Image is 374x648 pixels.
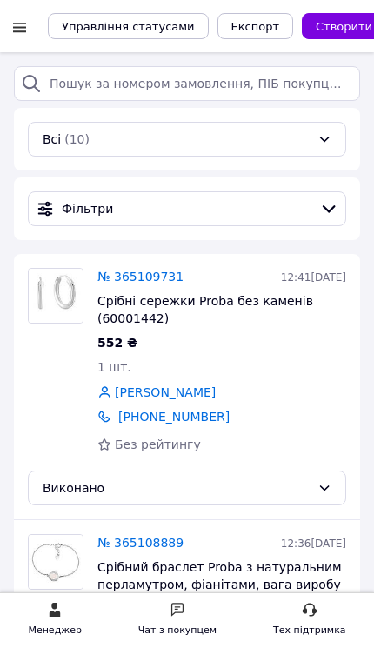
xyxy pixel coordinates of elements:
a: Фото товару [28,268,83,324]
span: 552 ₴ [97,336,137,350]
img: Фото товару [29,269,83,323]
input: Пошук за номером замовлення, ПІБ покупця, номером телефону, Email, номером накладної [14,66,360,101]
span: Без рейтингу [115,438,201,451]
img: Фото товару [29,535,83,589]
div: Чат з покупцем [138,622,217,639]
span: 12:36[DATE] [281,538,346,550]
a: № 365108889 [97,536,184,550]
span: Срібні сережки Proba без каменів (60001442) [97,294,313,325]
span: Управління статусами [62,20,195,33]
a: Фото товару [28,534,83,590]
a: [PHONE_NUMBER] [118,410,230,424]
span: 12:41[DATE] [281,271,346,284]
a: [PERSON_NAME] [115,384,216,401]
div: Виконано [43,478,311,498]
span: Срібний браслет Proba з натуральним перламутром, фіанітами, вага виробу 2,21 г ( ) 1720 розмір [97,560,342,610]
a: № 365109731 [97,270,184,284]
span: 1 шт. [97,360,131,374]
button: Управління статусами [48,13,209,39]
span: Фільтри [62,200,312,217]
div: Менеджер [28,622,81,639]
div: Тех підтримка [273,622,346,639]
span: Експорт [231,20,280,33]
button: Експорт [217,13,294,39]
